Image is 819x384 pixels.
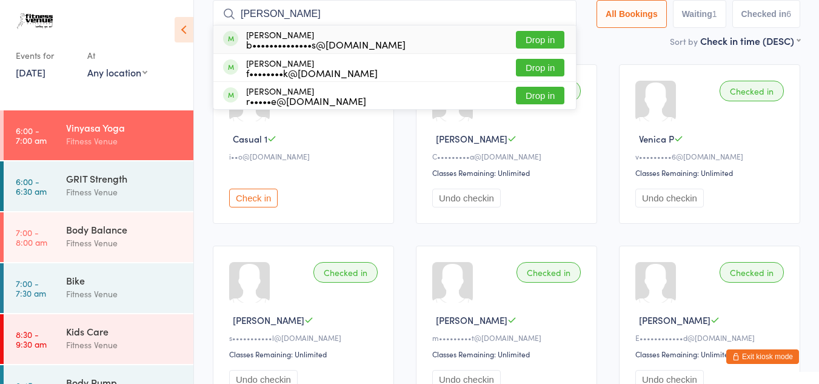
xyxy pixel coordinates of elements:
div: Checked in [313,262,378,283]
div: 6 [786,9,791,19]
div: b••••••••••••••s@[DOMAIN_NAME] [246,39,406,49]
div: Fitness Venue [66,185,183,199]
button: Undo checkin [635,189,704,207]
a: 8:30 -9:30 amKids CareFitness Venue [4,314,193,364]
div: Fitness Venue [66,236,183,250]
div: [PERSON_NAME] [246,86,366,106]
div: Classes Remaining: Unlimited [635,167,787,178]
button: Exit kiosk mode [726,349,799,364]
div: r•••••e@[DOMAIN_NAME] [246,96,366,106]
div: Classes Remaining: Unlimited [432,349,584,359]
div: Events for [16,45,75,66]
button: Check in [229,189,278,207]
span: [PERSON_NAME] [233,314,304,326]
div: [PERSON_NAME] [246,30,406,49]
div: f••••••••k@[DOMAIN_NAME] [246,68,378,78]
div: 1 [712,9,717,19]
div: Classes Remaining: Unlimited [635,349,787,359]
a: [DATE] [16,66,45,79]
time: 7:00 - 8:00 am [16,227,47,247]
div: Fitness Venue [66,287,183,301]
div: Checked in [720,81,784,101]
a: 6:00 -6:30 amGRIT StrengthFitness Venue [4,161,193,211]
button: Drop in [516,31,564,49]
div: Kids Care [66,325,183,338]
div: Checked in [516,262,581,283]
time: 8:30 - 9:30 am [16,329,47,349]
div: v•••••••••6@[DOMAIN_NAME] [635,151,787,161]
time: 6:00 - 6:30 am [16,177,47,196]
time: 7:00 - 7:30 am [16,278,46,298]
div: s•••••••••••l@[DOMAIN_NAME] [229,332,381,343]
a: 7:00 -7:30 amBikeFitness Venue [4,263,193,313]
div: C•••••••••a@[DOMAIN_NAME] [432,151,584,161]
div: GRIT Strength [66,172,183,185]
span: [PERSON_NAME] [639,314,710,326]
div: Checked in [720,262,784,283]
div: m•••••••••t@[DOMAIN_NAME] [432,332,584,343]
span: [PERSON_NAME] [436,314,507,326]
div: E••••••••••••d@[DOMAIN_NAME] [635,332,787,343]
div: Fitness Venue [66,134,183,148]
button: Drop in [516,59,564,76]
div: Classes Remaining: Unlimited [229,349,381,359]
div: [PERSON_NAME] [246,58,378,78]
button: Drop in [516,87,564,104]
span: Casual 1 [233,132,267,145]
time: 6:00 - 7:00 am [16,126,47,145]
span: [PERSON_NAME] [436,132,507,145]
label: Sort by [670,35,698,47]
div: Bike [66,274,183,287]
a: 7:00 -8:00 amBody BalanceFitness Venue [4,212,193,262]
button: Undo checkin [432,189,501,207]
a: 6:00 -7:00 amVinyasa YogaFitness Venue [4,110,193,160]
div: Check in time (DESC) [700,34,800,47]
span: Venica P [639,132,674,145]
img: Fitness Venue Whitsunday [12,9,58,33]
div: Body Balance [66,223,183,236]
div: Vinyasa Yoga [66,121,183,134]
div: At [87,45,147,66]
div: i••o@[DOMAIN_NAME] [229,151,381,161]
div: Classes Remaining: Unlimited [432,167,584,178]
div: Fitness Venue [66,338,183,352]
div: Any location [87,66,147,79]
